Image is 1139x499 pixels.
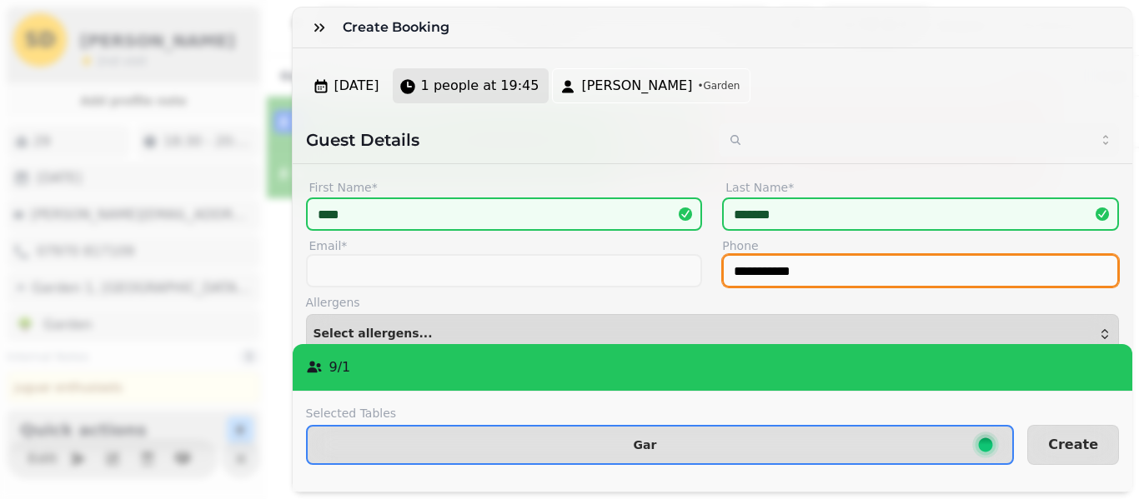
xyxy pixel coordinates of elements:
[697,79,740,92] span: • Garden
[306,425,1015,465] button: Gar
[306,405,1015,422] label: Selected Tables
[306,177,703,197] label: First Name*
[334,76,379,96] span: [DATE]
[306,314,1120,354] button: Select allergens...
[1027,425,1119,465] button: Create
[722,177,1119,197] label: Last Name*
[314,327,433,341] span: Select allergens...
[343,17,456,37] h3: Create Booking
[633,439,656,451] p: Gar
[421,76,539,96] span: 1 people at 19:45
[306,294,1120,311] label: Allergens
[329,357,351,377] p: 9 / 1
[1048,438,1098,452] span: Create
[306,237,703,254] label: Email*
[306,128,706,152] h2: Guest Details
[581,76,692,96] span: [PERSON_NAME]
[722,237,1119,254] label: Phone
